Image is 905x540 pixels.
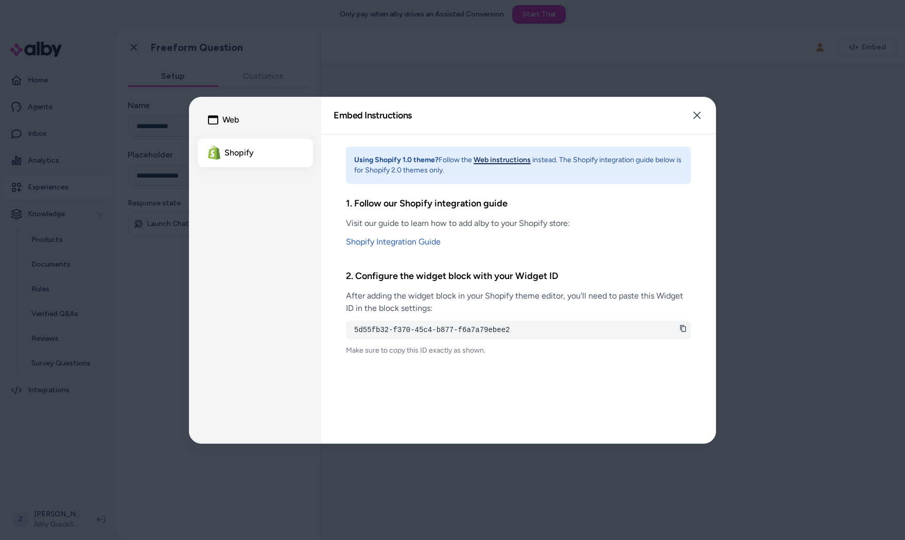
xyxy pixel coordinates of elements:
[346,290,691,315] p: After adding the widget block in your Shopify theme editor, you'll need to paste this Widget ID i...
[354,155,683,176] p: Follow the instead. The Shopify integration guide below is for Shopify 2.0 themes only.
[354,325,683,335] pre: 5d55fb32-f370-45c4-b877-f6a7a79ebee2
[198,138,313,167] button: Shopify
[334,111,412,120] h2: Embed Instructions
[346,217,691,230] p: Visit our guide to learn how to add alby to your Shopify store:
[198,106,313,134] button: Web
[208,146,220,160] img: Shopify Logo
[346,269,691,284] h3: 2. Configure the widget block with your Widget ID
[346,345,691,356] p: Make sure to copy this ID exactly as shown.
[346,196,691,211] h3: 1. Follow our Shopify integration guide
[474,155,531,165] button: Web instructions
[346,236,691,248] a: Shopify Integration Guide
[354,155,439,164] strong: Using Shopify 1.0 theme?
